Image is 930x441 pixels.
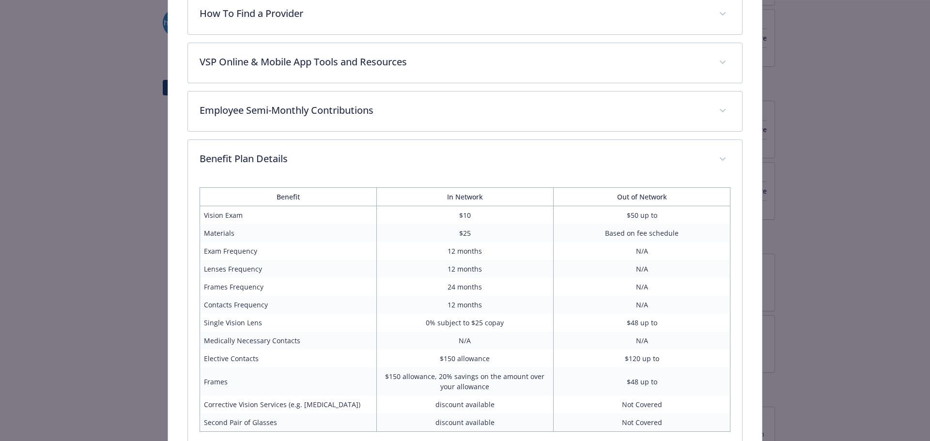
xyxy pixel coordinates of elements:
[554,314,730,332] td: $48 up to
[200,367,376,395] td: Frames
[554,395,730,413] td: Not Covered
[200,296,376,314] td: Contacts Frequency
[200,188,376,206] th: Benefit
[554,413,730,432] td: Not Covered
[200,332,376,350] td: Medically Necessary Contacts
[200,152,708,166] p: Benefit Plan Details
[554,224,730,242] td: Based on fee schedule
[188,43,743,83] div: VSP Online & Mobile App Tools and Resources
[200,206,376,225] td: Vision Exam
[554,332,730,350] td: N/A
[200,278,376,296] td: Frames Frequency
[200,395,376,413] td: Corrective Vision Services (e.g. [MEDICAL_DATA])
[200,260,376,278] td: Lenses Frequency
[376,206,553,225] td: $10
[200,242,376,260] td: Exam Frequency
[200,224,376,242] td: Materials
[200,103,708,118] p: Employee Semi-Monthly Contributions
[554,206,730,225] td: $50 up to
[554,188,730,206] th: Out of Network
[376,367,553,395] td: $150 allowance, 20% savings on the amount over your allowance
[200,314,376,332] td: Single Vision Lens
[200,350,376,367] td: Elective Contacts
[376,332,553,350] td: N/A
[376,260,553,278] td: 12 months
[554,242,730,260] td: N/A
[376,413,553,432] td: discount available
[188,91,743,131] div: Employee Semi-Monthly Contributions
[200,6,708,21] p: How To Find a Provider
[376,224,553,242] td: $25
[376,278,553,296] td: 24 months
[554,278,730,296] td: N/A
[376,242,553,260] td: 12 months
[200,413,376,432] td: Second Pair of Glasses
[376,314,553,332] td: 0% subject to $25 copay
[554,296,730,314] td: N/A
[376,296,553,314] td: 12 months
[554,350,730,367] td: $120 up to
[376,395,553,413] td: discount available
[554,260,730,278] td: N/A
[376,188,553,206] th: In Network
[188,140,743,180] div: Benefit Plan Details
[376,350,553,367] td: $150 allowance
[200,55,708,69] p: VSP Online & Mobile App Tools and Resources
[554,367,730,395] td: $48 up to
